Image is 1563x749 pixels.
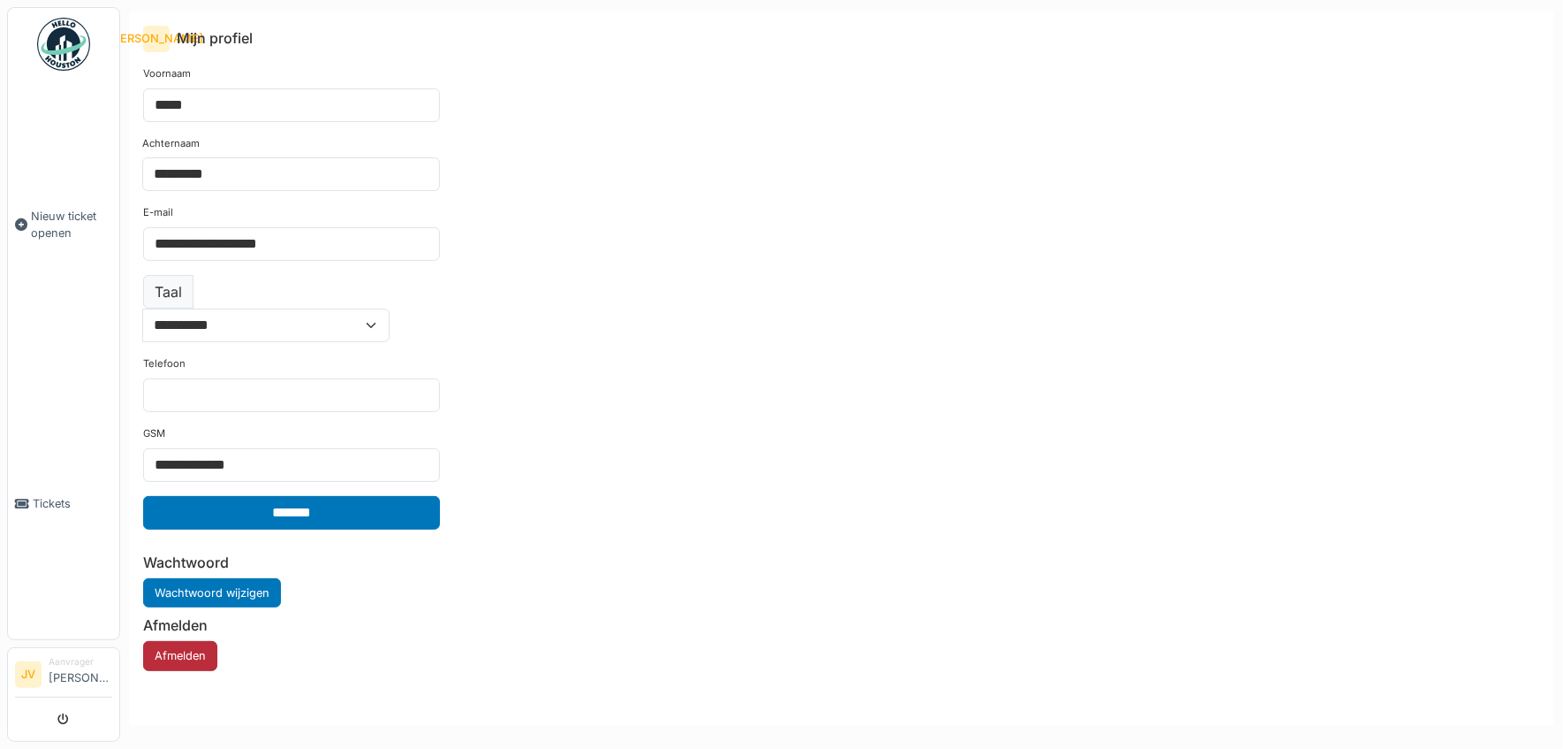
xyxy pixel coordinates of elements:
h6: Afmelden [143,617,440,634]
label: Telefoon [143,356,186,371]
label: Voornaam [143,66,191,81]
a: Wachtwoord wijzigen [143,578,281,608]
button: Afmelden [143,641,217,670]
div: [PERSON_NAME] [143,26,170,52]
span: Tickets [33,495,112,512]
li: [PERSON_NAME] [49,655,112,693]
label: GSM [143,426,165,441]
img: Badge_color-CXgf-gQk.svg [37,18,90,71]
a: Nieuw ticket openen [8,80,119,369]
label: E-mail [143,205,173,220]
a: Tickets [8,369,119,640]
span: Nieuw ticket openen [31,208,112,241]
h6: Wachtwoord [143,554,440,571]
label: Taal [143,275,193,309]
li: JV [15,661,42,688]
h6: Mijn profiel [177,30,253,47]
a: JV Aanvrager[PERSON_NAME] [15,655,112,698]
label: Achternaam [142,136,200,151]
div: Aanvrager [49,655,112,669]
